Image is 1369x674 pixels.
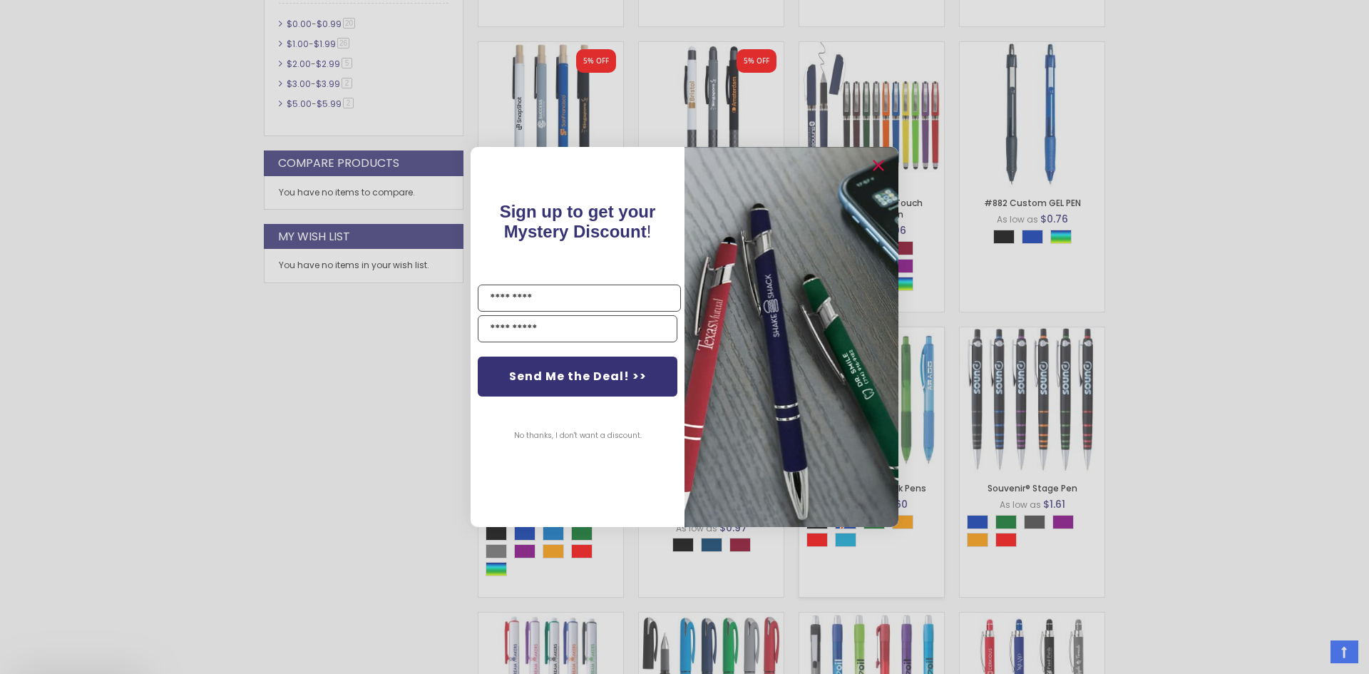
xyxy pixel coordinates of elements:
[507,418,649,454] button: No thanks, I don't want a discount.
[478,357,677,397] button: Send Me the Deal! >>
[684,147,898,527] img: pop-up-image
[500,202,656,241] span: Sign up to get your Mystery Discount
[867,154,890,177] button: Close dialog
[500,202,656,241] span: !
